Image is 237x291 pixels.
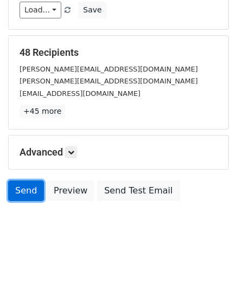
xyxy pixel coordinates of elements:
h5: 48 Recipients [20,47,217,59]
a: Preview [47,180,94,201]
small: [EMAIL_ADDRESS][DOMAIN_NAME] [20,89,140,98]
a: Send [8,180,44,201]
small: [PERSON_NAME][EMAIL_ADDRESS][DOMAIN_NAME] [20,65,198,73]
a: +45 more [20,105,65,118]
a: Send Test Email [97,180,180,201]
button: Save [78,2,106,18]
small: [PERSON_NAME][EMAIL_ADDRESS][DOMAIN_NAME] [20,77,198,85]
a: Load... [20,2,61,18]
h5: Advanced [20,146,217,158]
iframe: Chat Widget [183,239,237,291]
